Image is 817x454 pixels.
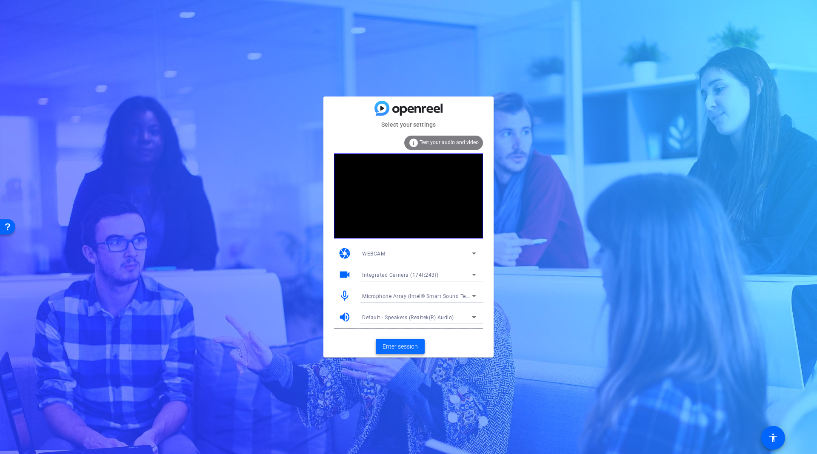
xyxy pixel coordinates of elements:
[338,268,351,281] mat-icon: videocam
[408,138,419,148] mat-icon: info
[768,433,778,443] mat-icon: accessibility
[383,342,418,351] span: Enter session
[338,247,351,260] mat-icon: camera
[338,311,351,323] mat-icon: volume_up
[362,315,454,321] span: Default - Speakers (Realtek(R) Audio)
[338,289,351,302] mat-icon: mic_none
[374,101,443,116] img: blue-gradient.svg
[376,339,425,354] button: Enter session
[420,139,479,145] span: Test your audio and video
[323,120,494,129] mat-card-subtitle: Select your settings
[362,272,439,278] span: Integrated Camera (174f:243f)
[362,292,551,299] span: Microphone Array (Intel® Smart Sound Technology for Digital Microphones)
[362,251,385,257] span: WEBCAM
